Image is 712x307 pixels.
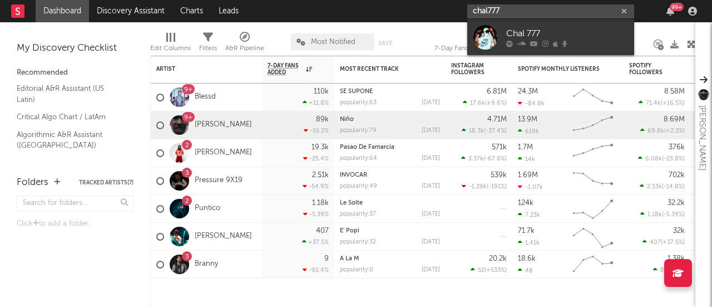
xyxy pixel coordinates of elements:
a: Niño [340,116,354,123]
div: 7-Day Fans Added (7-Day Fans Added) [434,28,518,60]
div: My Discovery Checklist [17,42,133,55]
input: Search for artists [467,4,634,18]
div: -84.8k [518,100,545,107]
a: Editorial A&R Assistant (US Latin) [17,82,122,105]
div: Le Solte [340,200,440,206]
a: Chal 777 [467,19,634,55]
div: popularity: 63 [340,100,377,106]
div: 6.81M [487,88,507,95]
span: 7-Day Fans Added [268,62,303,76]
svg: Chart title [568,195,618,223]
div: 124k [518,199,533,207]
div: 376k [669,144,685,151]
div: A&R Pipeline [225,42,264,55]
span: 6.08k [645,156,662,162]
span: -191 % [488,184,505,190]
div: 619k [518,128,539,135]
div: E' Popi [340,228,440,234]
button: Tracked Artists(7) [79,180,133,186]
button: Save [378,40,393,46]
span: -67.8 % [485,156,505,162]
div: -92.4 % [303,266,329,274]
div: 19.3k [311,144,329,151]
div: 99 + [670,3,684,11]
div: ( ) [462,127,507,134]
a: Critical Algo Chart / LatAm [17,111,122,123]
div: Folders [17,176,48,189]
div: 702k [669,172,685,179]
div: -1.07k [518,183,543,191]
div: ( ) [653,266,685,274]
div: Edit Columns [150,28,191,60]
div: Artist [156,66,240,72]
button: 99+ [666,7,674,16]
span: -14.8 % [664,184,683,190]
div: 18.6k [518,255,536,262]
span: 1.18k [647,212,662,218]
div: 571k [492,144,507,151]
div: ( ) [463,99,507,106]
div: 2.51k [312,172,329,179]
svg: Chart title [568,139,618,167]
div: 8.58M [664,88,685,95]
a: Le Solte [340,200,363,206]
div: 48 [518,267,533,274]
a: A La M [340,256,359,262]
div: 9 [324,255,329,262]
div: -25.4 % [303,155,329,162]
span: +9.6 % [487,100,505,106]
span: -1.29k [469,184,487,190]
div: 71.7k [518,227,535,235]
div: ( ) [640,183,685,190]
span: 52 [478,267,484,274]
div: popularity: 79 [340,128,377,134]
a: [PERSON_NAME] [195,232,252,241]
div: INVOCAR [340,172,440,178]
div: SE SUPONE [340,89,440,95]
div: Most Recent Track [340,66,423,72]
a: [PERSON_NAME] [195,148,252,158]
div: +37.5 % [302,238,329,246]
div: -55.2 % [304,127,329,134]
span: -23.8 % [664,156,683,162]
div: A&R Pipeline [225,28,264,60]
div: [DATE] [422,155,440,162]
span: 2.53k [647,184,662,190]
div: 8.69M [664,116,685,123]
a: E' Popi [340,228,359,234]
div: popularity: 49 [340,183,377,189]
svg: Chart title [568,223,618,251]
div: 539k [491,172,507,179]
div: [PERSON_NAME] [695,105,709,170]
div: ( ) [640,127,685,134]
div: ( ) [462,183,507,190]
div: ( ) [638,155,685,162]
span: 69.8k [647,128,664,134]
div: 32.2k [667,199,685,207]
div: 1.41k [518,239,540,246]
span: Most Notified [311,38,355,46]
div: -5.39 % [303,211,329,218]
span: 3.37k [468,156,483,162]
span: +37.5 % [662,240,683,246]
span: -5.39 % [664,212,683,218]
div: 7-Day Fans Added (7-Day Fans Added) [434,42,518,55]
span: +2.3 % [666,128,683,134]
div: Chal 777 [506,27,629,40]
a: Algorithmic A&R Assistant ([GEOGRAPHIC_DATA]) [17,129,122,152]
span: 407 [650,240,661,246]
div: ( ) [642,238,685,246]
div: Edit Columns [150,42,191,55]
div: [DATE] [422,211,440,217]
a: Pasao De Famarcia [340,144,394,150]
div: Niño [340,116,440,123]
svg: Chart title [568,167,618,195]
div: Spotify Followers [629,62,668,76]
div: 1.7M [518,144,533,151]
div: ( ) [639,99,685,106]
div: Recommended [17,66,133,80]
a: SE SUPONE [340,89,373,95]
div: -54.9 % [303,183,329,190]
div: Spotify Monthly Listeners [518,66,601,72]
div: Pasao De Famarcia [340,144,440,150]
